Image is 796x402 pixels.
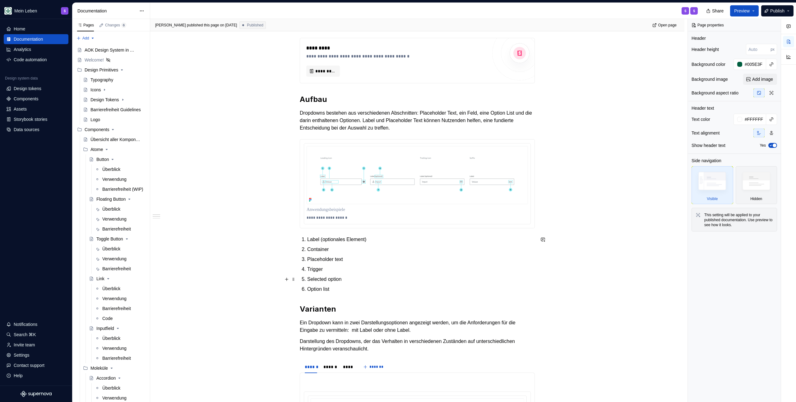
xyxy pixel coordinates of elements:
[92,304,147,313] a: Barrierefreiheit
[760,143,766,148] label: Yes
[692,116,710,122] div: Text color
[81,95,147,105] a: Design Tokens
[307,246,535,253] p: Container
[187,23,237,28] div: published this page on [DATE]
[86,373,147,383] a: Accordion
[92,214,147,224] a: Verwendung
[81,105,147,115] a: Barrierefreiheit Guidelines
[734,8,750,14] span: Preview
[92,244,147,254] a: Überblick
[761,5,794,16] button: Publish
[102,166,120,172] div: Überblick
[752,76,773,82] span: Add image
[90,146,103,153] div: Atome
[14,57,47,63] div: Code automation
[692,158,721,164] div: Side navigation
[307,256,535,263] p: Placeholder text
[736,166,777,204] div: Hidden
[81,363,147,373] div: Moleküle
[4,24,68,34] a: Home
[14,362,44,368] div: Contact support
[75,55,147,65] a: Welcome!
[102,355,131,361] div: Barrierefreiheit
[750,196,762,201] div: Hidden
[14,342,35,348] div: Invite team
[14,46,31,53] div: Analytics
[64,8,66,13] div: S
[658,23,677,28] span: Open page
[14,352,30,358] div: Settings
[692,105,714,111] div: Header text
[102,286,120,292] div: Überblick
[92,264,147,274] a: Barrierefreiheit
[102,226,131,232] div: Barrierefreiheit
[90,107,141,113] div: Barrierefreiheit Guidelines
[1,4,71,17] button: Mein LebenS
[4,340,68,350] a: Invite team
[85,126,109,133] div: Components
[300,109,535,132] p: Dropdowns bestehen aus verschiedenen Abschnitten: Placeholder Text, ein Feld, eine Option List un...
[75,45,147,55] a: AOK Design System in Arbeit
[14,106,27,112] div: Assets
[4,330,68,340] button: Search ⌘K
[92,254,147,264] a: Verwendung
[746,44,771,55] input: Auto
[707,196,718,201] div: Visible
[307,236,535,243] p: Label (optionales Element)
[121,23,126,28] span: 6
[692,142,725,148] div: Show header text
[81,85,147,95] a: Icons
[102,395,127,401] div: Verwendung
[105,23,126,28] div: Changes
[21,391,52,397] svg: Supernova Logo
[96,325,114,331] div: Inputfield
[90,116,100,123] div: Logo
[307,286,535,293] p: Option list
[4,34,68,44] a: Documentation
[14,85,41,92] div: Design tokens
[81,135,147,144] a: Übersicht aller Komponenten
[92,333,147,343] a: Überblick
[14,321,37,327] div: Notifications
[300,319,535,334] p: Ein Dropdown kann in zwei Darstellungsoptionen angezeigt werden, um die Anforderungen für die Ein...
[92,174,147,184] a: Verwendung
[4,125,68,135] a: Data sources
[704,212,773,227] div: This setting will be applied to your published documentation. Use preview to see how it looks.
[96,375,116,381] div: Accordion
[81,75,147,85] a: Typography
[14,8,37,14] div: Mein Leben
[703,5,728,16] button: Share
[86,274,147,284] a: Link
[684,8,687,13] div: S
[742,114,766,125] input: Auto
[96,196,126,202] div: Floating Button
[92,353,147,363] a: Barrierefreiheit
[102,385,120,391] div: Überblick
[14,331,36,338] div: Search ⌘K
[14,36,43,42] div: Documentation
[247,23,263,28] span: Published
[102,216,127,222] div: Verwendung
[692,46,719,53] div: Header height
[77,8,136,14] div: Documentation
[14,26,25,32] div: Home
[92,164,147,174] a: Überblick
[92,204,147,214] a: Überblick
[742,59,766,70] input: Auto
[96,156,109,162] div: Button
[4,104,68,114] a: Assets
[155,23,186,28] span: [PERSON_NAME]
[743,74,777,85] button: Add image
[102,176,127,182] div: Verwendung
[90,77,113,83] div: Typography
[300,94,535,104] h2: Aufbau
[14,96,38,102] div: Components
[692,166,733,204] div: Visible
[102,246,120,252] div: Überblick
[82,36,89,41] span: Add
[692,76,728,82] div: Background image
[92,224,147,234] a: Barrierefreiheit
[75,34,97,43] button: Add
[96,276,104,282] div: Link
[81,144,147,154] div: Atome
